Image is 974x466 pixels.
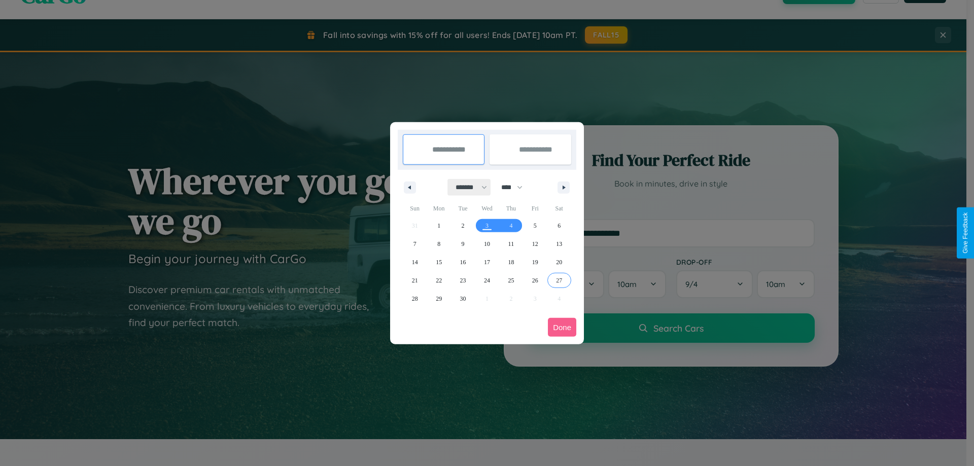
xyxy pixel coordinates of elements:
span: 11 [508,235,514,253]
span: 30 [460,290,466,308]
button: 5 [523,217,547,235]
span: Sun [403,200,427,217]
span: 20 [556,253,562,271]
button: 12 [523,235,547,253]
button: 10 [475,235,499,253]
button: 20 [547,253,571,271]
span: 28 [412,290,418,308]
span: Sat [547,200,571,217]
button: 11 [499,235,523,253]
button: 30 [451,290,475,308]
span: 18 [508,253,514,271]
button: 4 [499,217,523,235]
span: 12 [532,235,538,253]
button: 26 [523,271,547,290]
span: Wed [475,200,499,217]
span: 27 [556,271,562,290]
span: 2 [462,217,465,235]
span: Mon [427,200,450,217]
span: 3 [485,217,489,235]
button: 22 [427,271,450,290]
span: 17 [484,253,490,271]
span: 4 [509,217,512,235]
button: 3 [475,217,499,235]
button: 24 [475,271,499,290]
span: 22 [436,271,442,290]
span: 29 [436,290,442,308]
span: 15 [436,253,442,271]
div: Give Feedback [962,212,969,254]
span: 23 [460,271,466,290]
button: 14 [403,253,427,271]
button: 7 [403,235,427,253]
button: 6 [547,217,571,235]
span: 10 [484,235,490,253]
button: 16 [451,253,475,271]
button: 1 [427,217,450,235]
span: 5 [534,217,537,235]
span: 14 [412,253,418,271]
button: 9 [451,235,475,253]
button: Done [548,318,576,337]
span: 19 [532,253,538,271]
span: 24 [484,271,490,290]
span: 13 [556,235,562,253]
button: 19 [523,253,547,271]
button: 25 [499,271,523,290]
button: 28 [403,290,427,308]
button: 27 [547,271,571,290]
span: 25 [508,271,514,290]
span: Thu [499,200,523,217]
span: 16 [460,253,466,271]
span: 7 [413,235,416,253]
span: 1 [437,217,440,235]
span: 9 [462,235,465,253]
button: 8 [427,235,450,253]
span: Tue [451,200,475,217]
button: 21 [403,271,427,290]
button: 2 [451,217,475,235]
span: 21 [412,271,418,290]
span: 6 [558,217,561,235]
span: Fri [523,200,547,217]
span: 8 [437,235,440,253]
button: 17 [475,253,499,271]
button: 23 [451,271,475,290]
button: 29 [427,290,450,308]
span: 26 [532,271,538,290]
button: 15 [427,253,450,271]
button: 13 [547,235,571,253]
button: 18 [499,253,523,271]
